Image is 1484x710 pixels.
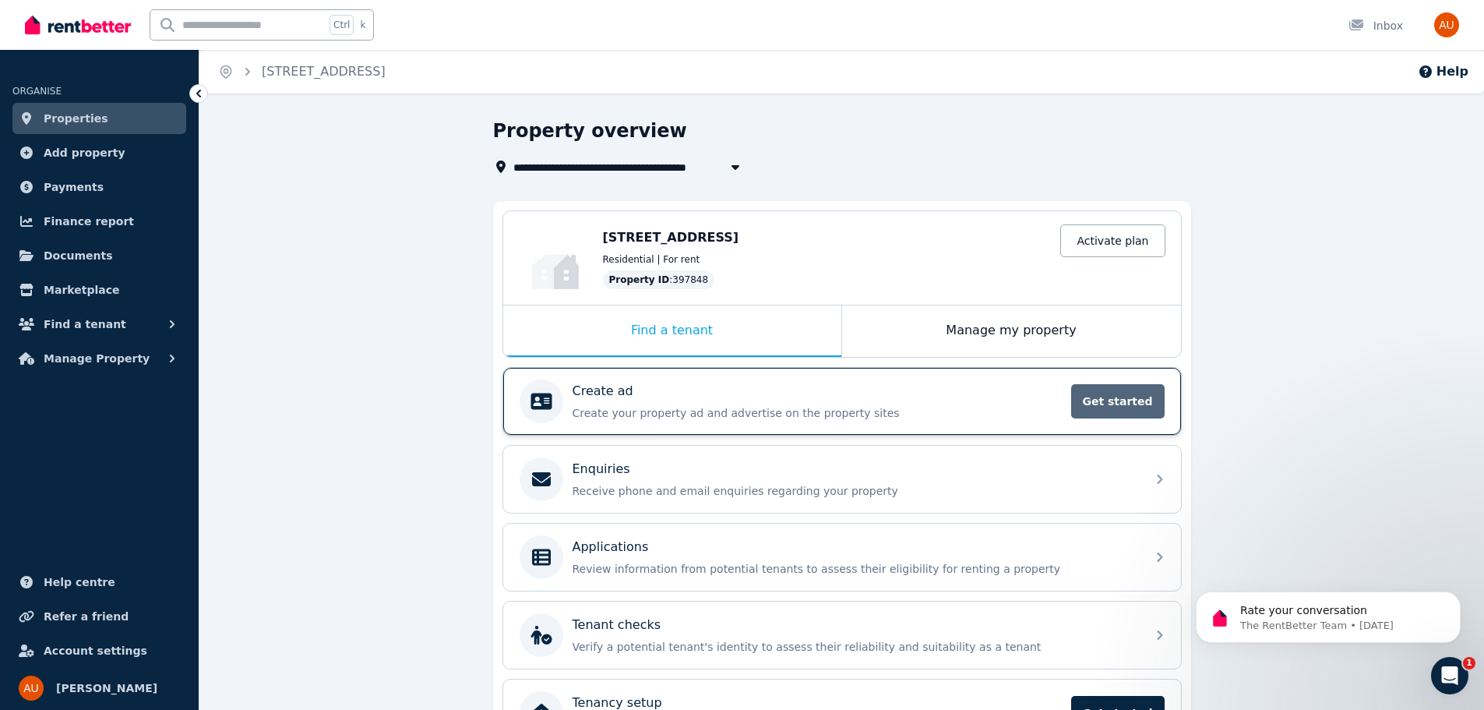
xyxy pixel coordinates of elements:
[609,274,670,286] span: Property ID
[12,309,186,340] button: Find a tenant
[503,306,841,357] div: Find a tenant
[44,607,129,626] span: Refer a friend
[573,538,649,556] p: Applications
[12,103,186,134] a: Properties
[12,240,186,271] a: Documents
[330,15,354,35] span: Ctrl
[360,19,365,31] span: k
[1071,384,1165,419] span: Get started
[19,676,44,701] img: Ash Uchil
[12,137,186,168] a: Add property
[503,524,1181,591] a: ApplicationsReview information from potential tenants to assess their eligibility for renting a p...
[573,405,1062,421] p: Create your property ad and advertise on the property sites
[842,306,1181,357] div: Manage my property
[12,86,62,97] span: ORGANISE
[503,446,1181,513] a: EnquiriesReceive phone and email enquiries regarding your property
[1418,62,1468,81] button: Help
[1431,657,1468,694] iframe: Intercom live chat
[44,349,150,368] span: Manage Property
[12,601,186,632] a: Refer a friend
[44,246,113,265] span: Documents
[44,315,126,334] span: Find a tenant
[1172,559,1484,668] iframe: Intercom notifications message
[44,109,108,128] span: Properties
[44,281,119,299] span: Marketplace
[573,483,1137,499] p: Receive phone and email enquiries regarding your property
[573,639,1137,655] p: Verify a potential tenant's identity to assess their reliability and suitability as a tenant
[44,573,115,592] span: Help centre
[603,230,739,245] span: [STREET_ADDRESS]
[262,64,386,79] a: [STREET_ADDRESS]
[12,343,186,374] button: Manage Property
[1060,224,1165,257] a: Activate plan
[44,212,134,231] span: Finance report
[573,460,630,479] p: Enquiries
[1434,12,1459,37] img: Ash Uchil
[573,561,1137,577] p: Review information from potential tenants to assess their eligibility for renting a property
[12,274,186,306] a: Marketplace
[573,382,633,401] p: Create ad
[12,206,186,237] a: Finance report
[56,679,157,698] span: [PERSON_NAME]
[573,616,661,634] p: Tenant checks
[603,270,715,289] div: : 397848
[603,253,700,266] span: Residential | For rent
[1463,657,1475,669] span: 1
[12,171,186,203] a: Payments
[199,50,404,94] nav: Breadcrumb
[493,118,687,143] h1: Property overview
[12,635,186,666] a: Account settings
[44,143,125,162] span: Add property
[503,368,1181,435] a: Create adCreate your property ad and advertise on the property sitesGet started
[12,567,186,598] a: Help centre
[44,178,104,196] span: Payments
[44,641,147,660] span: Account settings
[503,602,1181,669] a: Tenant checksVerify a potential tenant's identity to assess their reliability and suitability as ...
[25,13,131,37] img: RentBetter
[1348,18,1403,34] div: Inbox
